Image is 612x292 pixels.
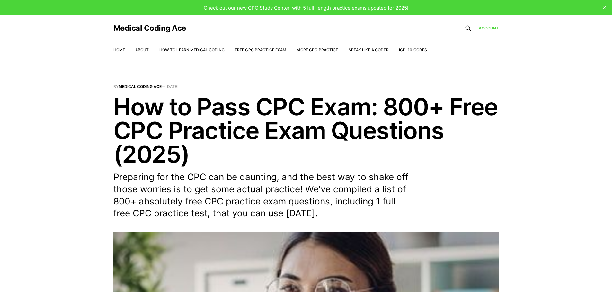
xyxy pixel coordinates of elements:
[113,47,125,52] a: Home
[113,171,409,220] p: Preparing for the CPC can be daunting, and the best way to shake off those worries is to get some...
[113,85,499,88] span: By —
[399,47,427,52] a: ICD-10 Codes
[159,47,225,52] a: How to Learn Medical Coding
[165,84,179,89] time: [DATE]
[135,47,149,52] a: About
[113,24,186,32] a: Medical Coding Ace
[204,5,408,11] span: Check out our new CPC Study Center, with 5 full-length practice exams updated for 2025!
[479,25,499,31] a: Account
[113,95,499,166] h1: How to Pass CPC Exam: 800+ Free CPC Practice Exam Questions (2025)
[349,47,389,52] a: Speak Like a Coder
[599,3,609,13] button: close
[119,84,162,89] a: Medical Coding Ace
[297,47,338,52] a: More CPC Practice
[235,47,287,52] a: Free CPC Practice Exam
